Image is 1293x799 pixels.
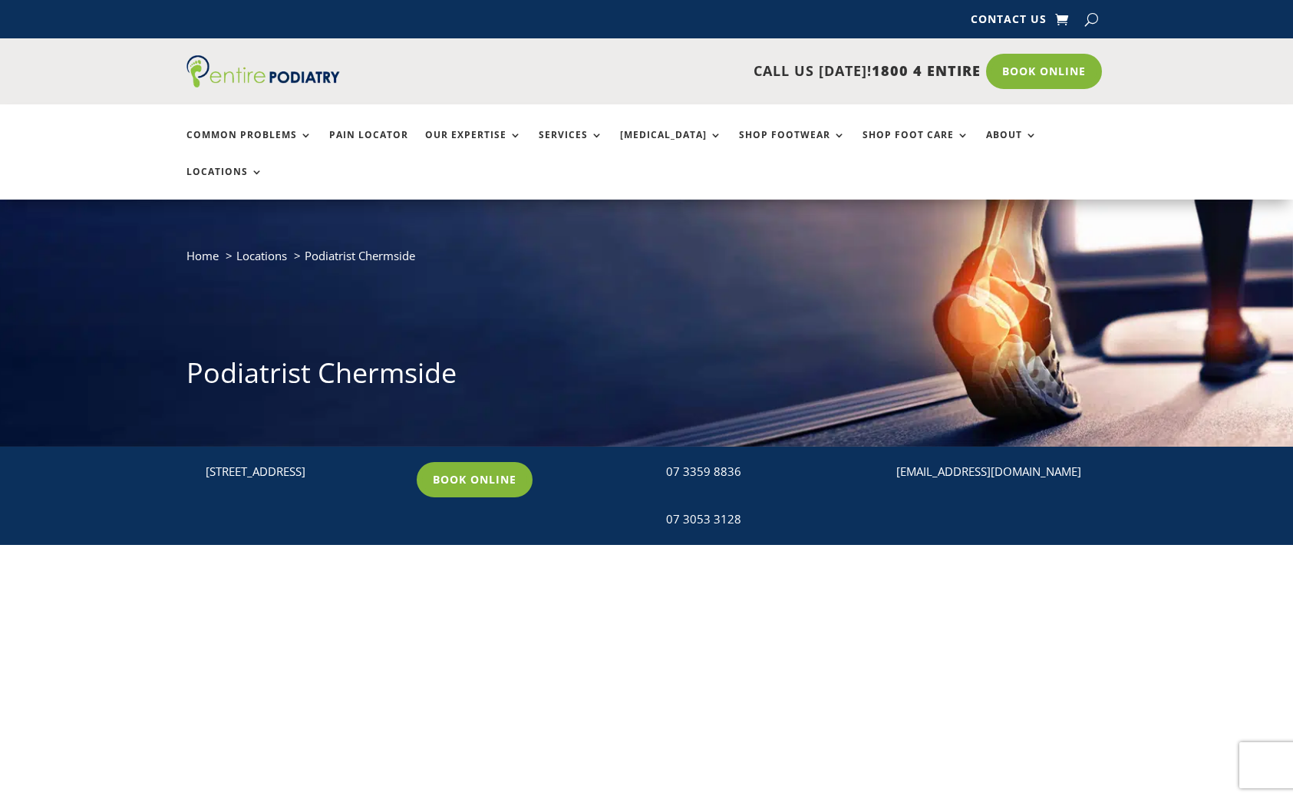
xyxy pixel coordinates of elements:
a: [EMAIL_ADDRESS][DOMAIN_NAME] [896,464,1081,479]
a: Locations [186,167,263,200]
a: Home [186,248,219,263]
span: Podiatrist Chermside [305,248,415,263]
a: Contact Us [971,14,1047,31]
p: 07 3359 8836 [666,462,863,482]
a: Shop Foot Care [863,130,969,163]
a: Book Online [986,54,1102,89]
p: CALL US [DATE]! [399,61,981,81]
span: 1800 4 ENTIRE [872,61,981,80]
a: Shop Footwear [739,130,846,163]
a: [MEDICAL_DATA] [620,130,722,163]
div: 07 3053 3128 [666,510,863,530]
a: Locations [236,248,287,263]
a: Pain Locator [329,130,408,163]
img: logo (1) [186,55,340,87]
h1: Podiatrist Chermside [186,354,1107,400]
a: Book Online [417,462,533,497]
div: [STREET_ADDRESS] [206,462,403,482]
a: Our Expertise [425,130,522,163]
nav: breadcrumb [186,246,1107,277]
a: Common Problems [186,130,312,163]
a: Entire Podiatry [186,75,340,91]
a: Services [539,130,603,163]
a: About [986,130,1037,163]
